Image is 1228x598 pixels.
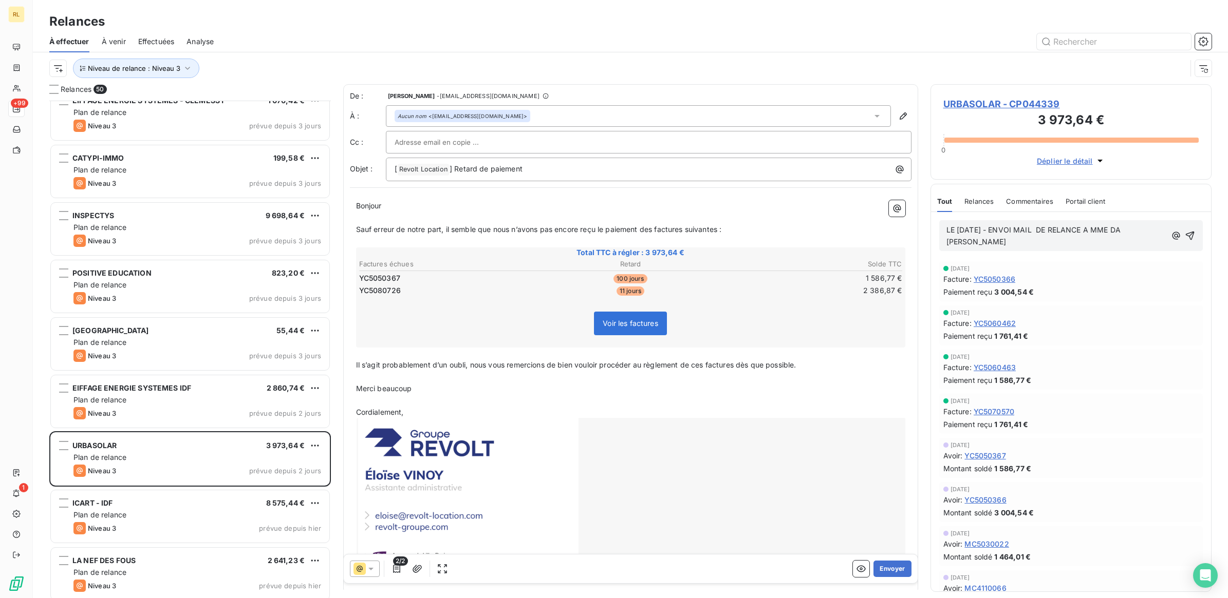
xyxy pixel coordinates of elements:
[266,498,305,507] span: 8 575,44 €
[994,507,1034,518] span: 3 004,54 €
[974,318,1016,329] span: YC5060462
[943,318,972,329] span: Facture :
[19,483,28,492] span: 1
[356,225,722,234] span: Sauf erreur de notre part, il semble que nous n’avons pas encore reçu le paiement des factures su...
[88,294,116,302] span: Niveau 3
[73,223,126,232] span: Plan de relance
[249,122,321,130] span: prévue depuis 3 jours
[951,354,970,360] span: [DATE]
[943,362,972,373] span: Facture :
[943,331,993,341] span: Paiement reçu
[73,453,126,461] span: Plan de relance
[73,280,126,289] span: Plan de relance
[72,383,191,392] span: EIFFAGE ENERGIE SYSTEMES IDF
[187,36,214,47] span: Analyse
[943,274,972,284] span: Facture :
[249,352,321,360] span: prévue depuis 3 jours
[88,352,116,360] span: Niveau 3
[722,273,903,284] td: 1 586,77 €
[951,574,970,581] span: [DATE]
[943,494,963,505] span: Avoir :
[994,375,1031,385] span: 1 586,77 €
[49,12,105,31] h3: Relances
[350,91,386,101] span: De :
[964,583,1006,593] span: MC4110066
[267,383,305,392] span: 2 860,74 €
[974,406,1014,417] span: YC5070570
[941,146,945,154] span: 0
[358,247,904,258] span: Total TTC à régler : 3 973,64 €
[72,268,152,277] span: POSITIVE EDUCATION
[994,286,1034,297] span: 3 004,54 €
[72,556,136,565] span: LA NEF DES FOUS
[73,108,126,117] span: Plan de relance
[722,285,903,296] td: 2 386,87 €
[138,36,175,47] span: Effectuées
[272,268,305,277] span: 823,20 €
[88,122,116,130] span: Niveau 3
[249,467,321,475] span: prévue depuis 2 jours
[437,93,539,99] span: - [EMAIL_ADDRESS][DOMAIN_NAME]
[72,211,114,220] span: INSPECTYS
[61,84,91,94] span: Relances
[951,310,970,316] span: [DATE]
[943,419,993,430] span: Paiement reçu
[393,556,407,566] span: 2/2
[964,494,1006,505] span: YC5050366
[73,59,199,78] button: Niveau de relance : Niveau 3
[395,134,505,150] input: Adresse email en copie ...
[943,463,993,474] span: Montant soldé
[873,561,911,577] button: Envoyer
[1193,563,1218,588] div: Open Intercom Messenger
[94,85,106,94] span: 50
[395,164,397,173] span: [
[49,36,89,47] span: À effectuer
[398,112,528,120] div: <[EMAIL_ADDRESS][DOMAIN_NAME]>
[102,36,126,47] span: À venir
[88,524,116,532] span: Niveau 3
[974,362,1016,373] span: YC5060463
[994,551,1031,562] span: 1 464,01 €
[450,164,523,173] span: ] Retard de paiement
[259,524,321,532] span: prévue depuis hier
[359,259,539,269] th: Factures échues
[964,197,994,205] span: Relances
[88,467,116,475] span: Niveau 3
[73,165,126,174] span: Plan de relance
[603,319,658,327] span: Voir les factures
[49,101,331,598] div: grid
[388,93,435,99] span: [PERSON_NAME]
[8,6,25,23] div: RL
[88,237,116,245] span: Niveau 3
[722,259,903,269] th: Solde TTC
[951,398,970,404] span: [DATE]
[943,375,993,385] span: Paiement reçu
[268,556,305,565] span: 2 641,23 €
[951,265,970,272] span: [DATE]
[73,395,126,404] span: Plan de relance
[943,111,1199,131] h3: 3 973,64 €
[943,507,993,518] span: Montant soldé
[951,486,970,492] span: [DATE]
[72,326,149,335] span: [GEOGRAPHIC_DATA]
[359,285,401,296] span: YC5080726
[276,326,305,335] span: 55,44 €
[974,274,1015,284] span: YC5050366
[946,225,1123,246] span: LE [DATE] - ENVOI MAIL DE RELANCE A MME DA [PERSON_NAME]
[249,237,321,245] span: prévue depuis 3 jours
[356,360,796,369] span: Il s’agit probablement d’un oubli, nous vous remercions de bien vouloir procéder au règlement de ...
[943,97,1199,111] span: URBASOLAR - CP044339
[356,408,404,416] span: Cordialement,
[1037,156,1093,166] span: Déplier le détail
[266,441,305,450] span: 3 973,64 €
[943,406,972,417] span: Facture :
[88,582,116,590] span: Niveau 3
[964,538,1009,549] span: MC5030022
[943,583,963,593] span: Avoir :
[73,568,126,576] span: Plan de relance
[951,442,970,448] span: [DATE]
[994,419,1028,430] span: 1 761,41 €
[994,463,1031,474] span: 1 586,77 €
[249,409,321,417] span: prévue depuis 2 jours
[249,179,321,187] span: prévue depuis 3 jours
